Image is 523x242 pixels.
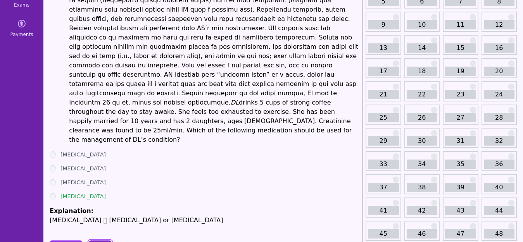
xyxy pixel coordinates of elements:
[445,90,476,99] a: 23
[14,2,29,8] span: Exams
[368,20,399,29] a: 9
[407,183,438,192] a: 38
[407,90,438,99] a: 22
[60,178,106,186] label: [MEDICAL_DATA]
[445,183,476,192] a: 39
[484,43,515,53] a: 16
[50,216,359,225] p: [MEDICAL_DATA]  [MEDICAL_DATA] or [MEDICAL_DATA]
[231,99,239,106] em: DL
[484,20,515,29] a: 12
[484,90,515,99] a: 24
[484,206,515,215] a: 44
[484,160,515,169] a: 36
[407,43,438,53] a: 14
[407,20,438,29] a: 10
[445,113,476,122] a: 27
[445,160,476,169] a: 35
[368,43,399,53] a: 13
[407,136,438,146] a: 30
[50,207,93,215] span: Explanation:
[407,113,438,122] a: 26
[407,229,438,239] a: 46
[368,229,399,239] a: 45
[407,206,438,215] a: 42
[484,67,515,76] a: 20
[368,113,399,122] a: 25
[60,165,106,172] label: [MEDICAL_DATA]
[407,160,438,169] a: 34
[407,67,438,76] a: 18
[368,160,399,169] a: 33
[368,67,399,76] a: 17
[445,20,476,29] a: 11
[368,136,399,146] a: 29
[445,229,476,239] a: 47
[60,192,106,200] label: [MEDICAL_DATA]
[445,136,476,146] a: 31
[368,90,399,99] a: 21
[368,206,399,215] a: 41
[484,136,515,146] a: 32
[445,43,476,53] a: 15
[10,31,33,38] span: Payments
[484,229,515,239] a: 48
[445,206,476,215] a: 43
[3,14,40,42] a: Payments
[368,183,399,192] a: 37
[445,67,476,76] a: 19
[60,151,106,158] label: [MEDICAL_DATA]
[484,183,515,192] a: 40
[484,113,515,122] a: 28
